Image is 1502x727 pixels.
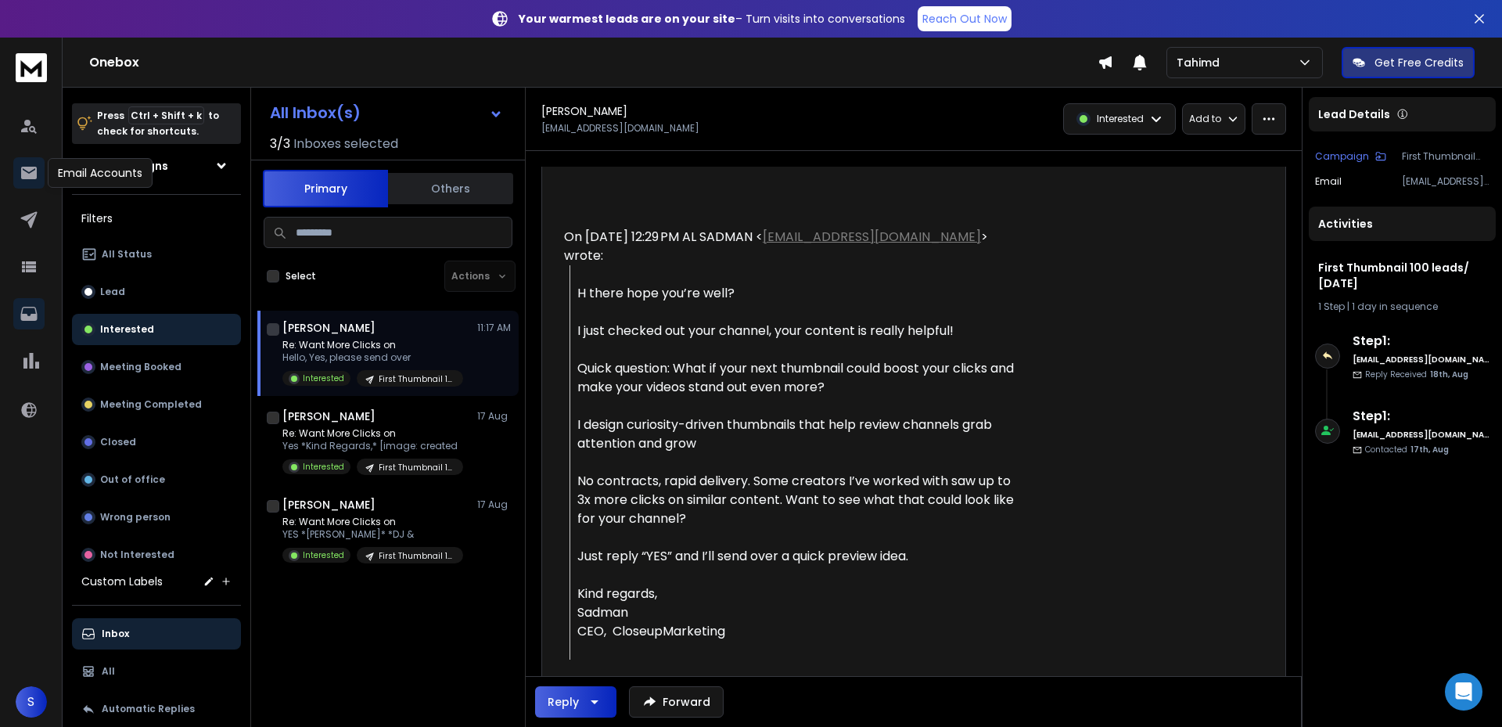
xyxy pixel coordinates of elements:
[270,135,290,153] span: 3 / 3
[1318,300,1345,313] span: 1 Step
[303,549,344,561] p: Interested
[577,322,1021,340] div: I just checked out your channel, your content is really helpful!
[72,539,241,570] button: Not Interested
[1410,444,1449,455] span: 17th, Aug
[1318,106,1390,122] p: Lead Details
[1402,150,1489,163] p: First Thumbnail 100 leads/ [DATE]
[1445,673,1482,711] div: Open Intercom Messenger
[270,105,361,121] h1: All Inbox(s)
[577,585,1021,603] div: Kind regards,
[577,359,1021,397] div: Quick question: What if your next thumbnail could boost your clicks and make your videos stand ou...
[918,6,1012,31] a: Reach Out Now
[100,323,154,336] p: Interested
[1353,354,1489,365] h6: [EMAIL_ADDRESS][DOMAIN_NAME]
[72,464,241,495] button: Out of office
[577,622,1021,641] div: CEO, CloseupMarketing
[535,686,616,718] button: Reply
[89,53,1098,72] h1: Onebox
[72,693,241,725] button: Automatic Replies
[102,703,195,715] p: Automatic Replies
[541,122,699,135] p: [EMAIL_ADDRESS][DOMAIN_NAME]
[577,284,1021,303] div: H there hope you’re well?
[282,528,463,541] p: YES *[PERSON_NAME]* *DJ &
[629,686,724,718] button: Forward
[1189,113,1221,125] p: Add to
[72,150,241,182] button: All Campaigns
[282,516,463,528] p: Re: Want More Clicks on
[72,618,241,650] button: Inbox
[282,440,463,452] p: Yes *Kind Regards,* [image: created
[1097,113,1144,125] p: Interested
[477,410,512,423] p: 17 Aug
[72,389,241,420] button: Meeting Completed
[1353,429,1489,441] h6: [EMAIL_ADDRESS][DOMAIN_NAME]
[303,372,344,384] p: Interested
[72,656,241,687] button: All
[1177,55,1226,70] p: Tahimd
[1315,150,1369,163] p: Campaign
[388,171,513,206] button: Others
[72,276,241,308] button: Lead
[72,502,241,533] button: Wrong person
[1318,260,1486,291] h1: First Thumbnail 100 leads/ [DATE]
[102,628,129,640] p: Inbox
[257,97,516,128] button: All Inbox(s)
[282,497,375,513] h1: [PERSON_NAME]
[1365,369,1468,380] p: Reply Received
[282,339,463,351] p: Re: Want More Clicks on
[577,472,1021,528] div: No contracts, rapid delivery. Some creators I’ve worked with saw up to 3x more clicks on similar ...
[72,426,241,458] button: Closed
[286,270,316,283] label: Select
[293,135,398,153] h3: Inboxes selected
[519,11,905,27] p: – Turn visits into conversations
[128,106,204,124] span: Ctrl + Shift + k
[1402,175,1489,188] p: [EMAIL_ADDRESS][DOMAIN_NAME]
[577,547,1021,566] div: Just reply “YES” and I’ll send over a quick preview idea.
[477,322,512,334] p: 11:17 AM
[1315,175,1342,188] p: Email
[48,158,153,188] div: Email Accounts
[100,398,202,411] p: Meeting Completed
[263,170,388,207] button: Primary
[102,665,115,678] p: All
[1374,55,1464,70] p: Get Free Credits
[97,108,219,139] p: Press to check for shortcuts.
[1352,300,1438,313] span: 1 day in sequence
[16,53,47,82] img: logo
[1318,301,1486,313] div: |
[72,207,241,229] h3: Filters
[282,351,463,364] p: Hello, Yes, please send over
[72,314,241,345] button: Interested
[577,603,1021,622] div: Sadman
[100,549,174,561] p: Not Interested
[72,351,241,383] button: Meeting Booked
[100,286,125,298] p: Lead
[100,361,181,373] p: Meeting Booked
[548,694,579,710] div: Reply
[577,416,1021,453] div: I design curiosity-driven thumbnails that help review channels grab attention and grow
[100,436,136,448] p: Closed
[81,574,163,589] h3: Custom Labels
[100,511,171,524] p: Wrong person
[379,373,454,385] p: First Thumbnail 100 leads/ [DATE]
[16,686,47,718] button: S
[100,473,165,486] p: Out of office
[1353,407,1489,426] h6: Step 1 :
[1342,47,1475,78] button: Get Free Credits
[763,228,981,246] a: [EMAIL_ADDRESS][DOMAIN_NAME]
[564,228,1021,265] div: On [DATE] 12:29 PM AL SADMAN < > wrote:
[541,103,627,119] h1: [PERSON_NAME]
[282,408,375,424] h1: [PERSON_NAME]
[1365,444,1449,455] p: Contacted
[922,11,1007,27] p: Reach Out Now
[1430,369,1468,380] span: 18th, Aug
[102,248,152,261] p: All Status
[1315,150,1386,163] button: Campaign
[282,320,375,336] h1: [PERSON_NAME]
[379,462,454,473] p: First Thumbnail 100 leads/ [DATE]
[1309,207,1496,241] div: Activities
[282,427,463,440] p: Re: Want More Clicks on
[379,550,454,562] p: First Thumbnail 100 leads/ [DATE]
